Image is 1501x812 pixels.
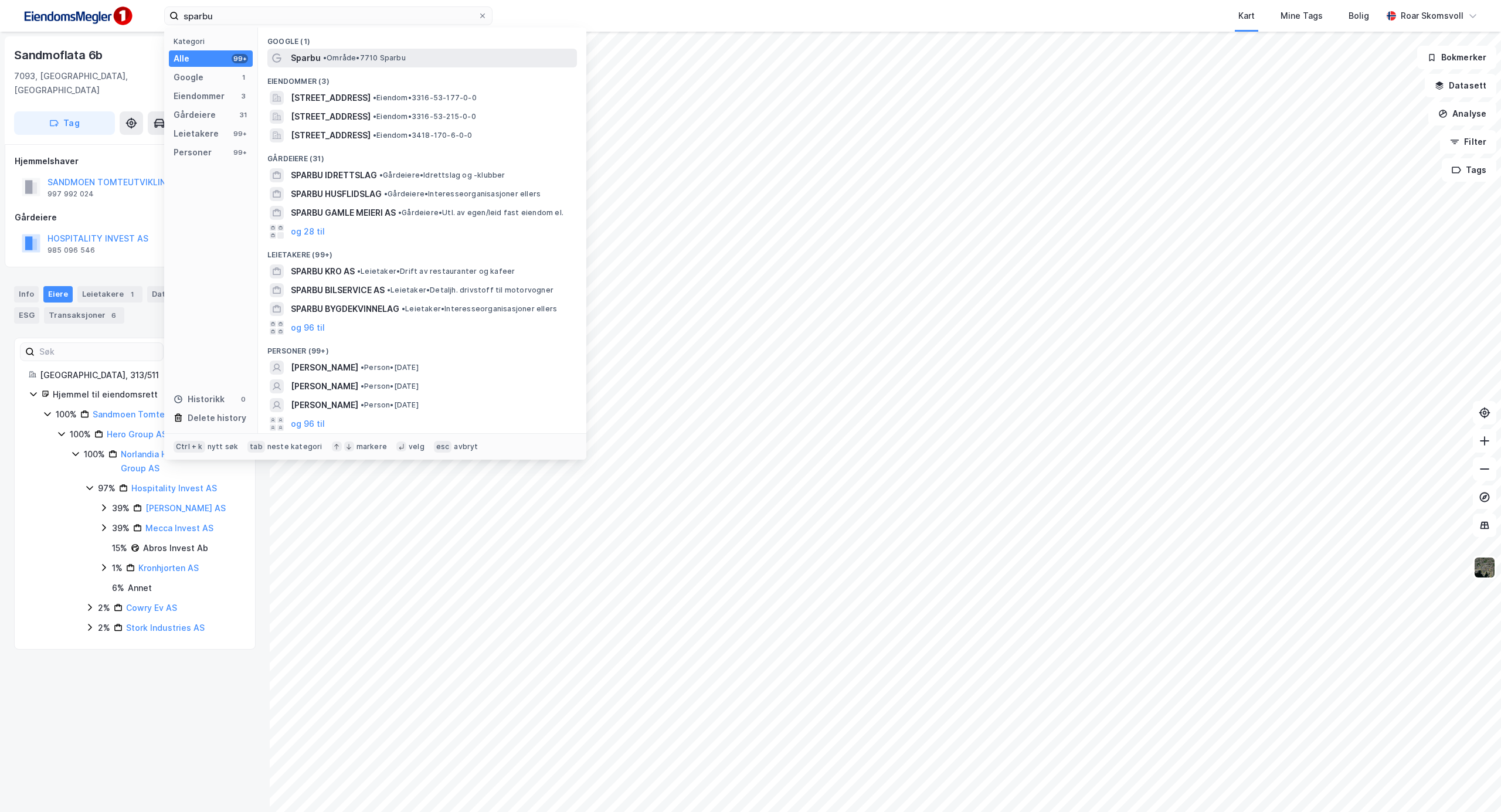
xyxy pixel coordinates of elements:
[247,441,265,453] div: tab
[409,442,425,451] div: velg
[43,286,73,303] div: Eiere
[384,189,388,198] span: •
[373,131,473,140] span: Eiendom • 3418-170-6-0-0
[145,503,226,513] a: [PERSON_NAME] AS
[84,447,105,461] div: 100%
[147,286,191,303] div: Datasett
[291,225,325,239] button: og 28 til
[373,93,477,103] span: Eiendom • 3316-53-177-0-0
[373,112,376,121] span: •
[454,442,478,451] div: avbryt
[232,148,248,157] div: 99+
[239,91,248,101] div: 3
[361,382,364,390] span: •
[1425,74,1496,97] button: Datasett
[174,145,212,159] div: Personer
[1442,756,1501,812] iframe: Chat Widget
[126,288,138,300] div: 1
[291,128,371,142] span: [STREET_ADDRESS]
[379,171,505,180] span: Gårdeiere • Idrettslag og -klubber
[56,407,77,422] div: 100%
[361,363,364,372] span: •
[174,37,253,46] div: Kategori
[258,337,586,358] div: Personer (99+)
[112,561,123,575] div: 1%
[14,111,115,135] button: Tag
[1473,556,1496,579] img: 9k=
[258,28,586,49] div: Google (1)
[1349,9,1369,23] div: Bolig
[398,208,563,218] span: Gårdeiere • Utl. av egen/leid fast eiendom el.
[19,3,136,29] img: F4PB6Px+NJ5v8B7XTbfpPpyloAAAAASUVORK5CYII=
[98,601,110,615] div: 2%
[361,400,419,410] span: Person • [DATE]
[112,501,130,515] div: 39%
[14,286,39,303] div: Info
[323,53,406,63] span: Område • 7710 Sparbu
[434,441,452,453] div: esc
[174,70,203,84] div: Google
[108,310,120,321] div: 6
[357,267,361,276] span: •
[145,523,213,533] a: Mecca Invest AS
[379,171,383,179] span: •
[77,286,142,303] div: Leietakere
[174,52,189,66] div: Alle
[70,427,91,441] div: 100%
[361,382,419,391] span: Person • [DATE]
[174,441,205,453] div: Ctrl + k
[93,409,213,419] a: Sandmoen Tomteutvikling AS
[40,368,241,382] div: [GEOGRAPHIC_DATA], 313/511
[291,283,385,297] span: SPARBU BILSERVICE AS
[258,67,586,89] div: Eiendommer (3)
[1401,9,1463,23] div: Roar Skomsvoll
[53,388,241,402] div: Hjemmel til eiendomsrett
[291,168,377,182] span: SPARBU IDRETTSLAG
[373,131,376,140] span: •
[98,621,110,635] div: 2%
[14,46,105,64] div: Sandmoflata 6b
[98,481,116,495] div: 97%
[44,307,124,324] div: Transaksjoner
[138,563,199,573] a: Kronhjorten AS
[291,91,371,105] span: [STREET_ADDRESS]
[402,304,557,314] span: Leietaker • Interesseorganisasjoner ellers
[291,361,358,375] span: [PERSON_NAME]
[174,392,225,406] div: Historikk
[258,241,586,262] div: Leietakere (99+)
[291,321,325,335] button: og 96 til
[384,189,541,199] span: Gårdeiere • Interesseorganisasjoner ellers
[112,581,124,595] div: 6 %
[14,69,164,97] div: 7093, [GEOGRAPHIC_DATA], [GEOGRAPHIC_DATA]
[47,189,94,199] div: 997 992 024
[112,521,130,535] div: 39%
[239,110,248,120] div: 31
[14,307,39,324] div: ESG
[232,54,248,63] div: 99+
[267,442,322,451] div: neste kategori
[15,210,255,225] div: Gårdeiere
[47,246,95,255] div: 985 096 546
[1417,46,1496,69] button: Bokmerker
[208,442,239,451] div: nytt søk
[239,73,248,82] div: 1
[15,154,255,168] div: Hjemmelshaver
[323,53,327,62] span: •
[291,398,358,412] span: [PERSON_NAME]
[398,208,402,217] span: •
[357,267,515,276] span: Leietaker • Drift av restauranter og kafeer
[174,108,216,122] div: Gårdeiere
[188,411,246,425] div: Delete history
[1238,9,1255,23] div: Kart
[1428,102,1496,125] button: Analyse
[179,7,478,25] input: Søk på adresse, matrikkel, gårdeiere, leietakere eller personer
[291,302,399,316] span: SPARBU BYGDEKVINNELAG
[126,603,177,613] a: Cowry Ev AS
[232,129,248,138] div: 99+
[373,112,476,121] span: Eiendom • 3316-53-215-0-0
[291,264,355,278] span: SPARBU KRO AS
[291,206,396,220] span: SPARBU GAMLE MEIERI AS
[1440,130,1496,154] button: Filter
[373,93,376,102] span: •
[174,127,219,141] div: Leietakere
